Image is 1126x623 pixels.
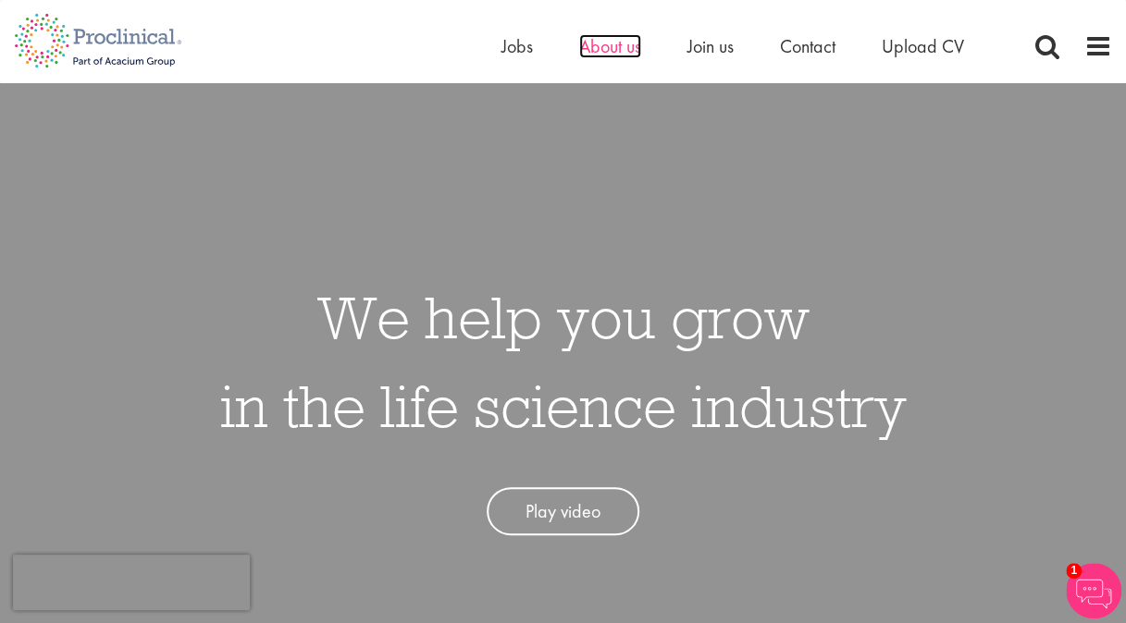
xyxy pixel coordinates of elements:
a: Jobs [501,34,533,58]
a: About us [579,34,641,58]
a: Contact [780,34,835,58]
h1: We help you grow in the life science industry [220,273,907,450]
span: 1 [1066,563,1082,579]
a: Upload CV [882,34,964,58]
a: Join us [687,34,734,58]
a: Play video [487,487,639,536]
img: Chatbot [1066,563,1121,618]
